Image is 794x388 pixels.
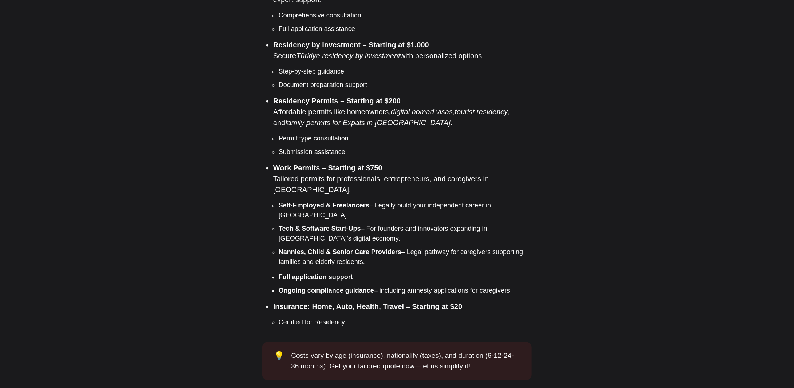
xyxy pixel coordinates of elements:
strong: Full application support [279,273,353,281]
strong: Tech & Software Start-Ups [279,225,361,232]
div: 💡 [274,351,291,371]
strong: Self-Employed & Freelancers [279,202,369,209]
strong: Insurance: Home, Auto, Health, Travel – Starting at $20 [273,302,462,310]
li: – including amnesty applications for caregivers [279,286,532,296]
li: Affordable permits like homeowners, , , and . [273,95,532,157]
li: Comprehensive consultation [279,11,532,20]
li: Certified for Residency [279,317,532,327]
li: Submission assistance [279,147,532,157]
em: Türkiye residency by investment [296,52,400,60]
strong: Nannies, Child & Senior Care Providers [279,248,401,256]
em: family permits for Expats in [GEOGRAPHIC_DATA] [285,119,451,127]
em: tourist residency [455,108,508,116]
li: – Legally build your independent career in [GEOGRAPHIC_DATA]. [279,201,532,220]
strong: Residency by Investment – Starting at $1,000 [273,41,429,49]
li: Permit type consultation [279,134,532,143]
li: Tailored permits for professionals, entrepreneurs, and caregivers in [GEOGRAPHIC_DATA]. [273,162,532,267]
li: Step-by-step guidance [279,67,532,76]
li: Secure with personalized options. [273,39,532,90]
li: Document preparation support [279,80,532,90]
strong: Residency Permits – Starting at $200 [273,97,401,105]
strong: Work Permits – Starting at $750 [273,164,382,172]
div: Costs vary by age (insurance), nationality (taxes), and duration (6-12-24-36 months). Get your ta... [291,351,520,371]
li: – For founders and innovators expanding in [GEOGRAPHIC_DATA]’s digital economy. [279,224,532,244]
em: digital nomad visas [391,108,453,116]
strong: Ongoing compliance guidance [279,287,374,294]
li: Full application assistance [279,24,532,34]
li: – Legal pathway for caregivers supporting families and elderly residents. [279,247,532,267]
